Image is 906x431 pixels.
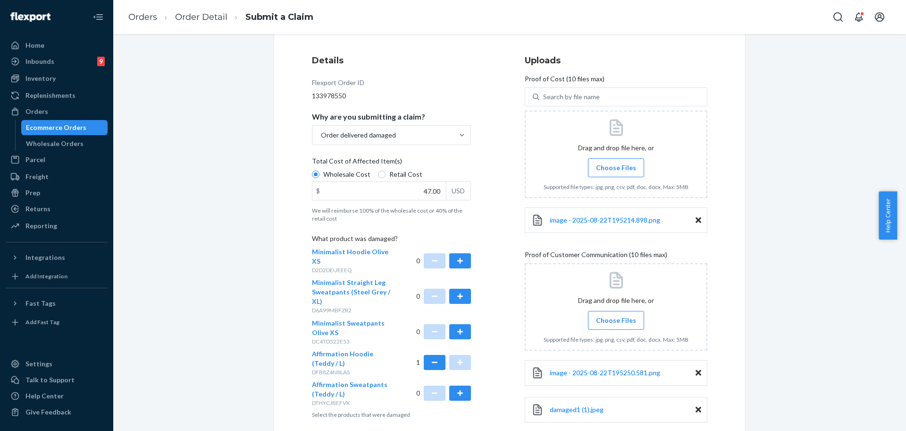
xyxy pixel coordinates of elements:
[25,204,50,214] div: Returns
[550,216,660,224] span: image - 2025-08-22T195214.898.png
[312,182,324,200] div: $
[25,57,54,66] div: Inbounds
[312,368,392,376] p: DFB8Z4N8LAS
[25,359,52,369] div: Settings
[25,407,71,417] div: Give Feedback
[6,218,108,233] a: Reporting
[550,215,660,225] a: image - 2025-08-22T195214.898.png
[6,169,108,184] a: Freight
[849,8,868,26] button: Open notifications
[10,12,50,22] img: Flexport logo
[25,155,45,164] div: Parcel
[389,170,422,179] span: Retail Cost
[25,221,57,231] div: Reporting
[312,337,392,345] p: DC4TD522E53
[25,272,67,280] div: Add Integration
[21,136,108,151] a: Wholesale Orders
[525,54,707,67] h3: Uploads
[312,171,319,178] input: Wholesale Cost
[596,163,636,172] span: Choose Files
[25,375,75,385] div: Talk to Support
[25,391,64,401] div: Help Center
[6,38,108,53] a: Home
[6,152,108,167] a: Parcel
[6,201,108,216] a: Returns
[879,191,897,240] button: Help Center
[25,107,48,116] div: Orders
[416,247,471,274] div: 0
[25,74,56,83] div: Inventory
[829,8,847,26] button: Open Search Box
[312,266,392,274] p: D2D2DEUEEEQ
[312,350,373,367] span: Affirmation Hoodie (Teddy / L)
[6,250,108,265] button: Integrations
[416,278,471,314] div: 0
[312,306,392,314] p: D6A99MBFZR2
[26,139,84,148] div: Wholesale Orders
[312,91,471,101] div: 133978550
[175,12,227,22] a: Order Detail
[6,71,108,86] a: Inventory
[6,185,108,200] a: Prep
[525,74,604,87] span: Proof of Cost (10 files max)
[25,253,65,262] div: Integrations
[97,57,105,66] div: 9
[446,182,470,200] div: USD
[312,248,388,265] span: Minimalist Hoodie Olive XS
[312,207,471,223] p: We will reimburse 100% of the wholesale cost or 40% of the retail cost
[6,54,108,69] a: Inbounds9
[25,91,75,100] div: Replenishments
[312,112,425,121] p: Why are you submitting a claim?
[25,318,59,326] div: Add Fast Tag
[416,349,471,376] div: 1
[312,234,471,247] p: What product was damaged?
[25,41,44,50] div: Home
[596,316,636,325] span: Choose Files
[312,182,446,200] input: $USD
[378,171,386,178] input: Retail Cost
[21,120,108,135] a: Ecommerce Orders
[6,269,108,284] a: Add Integration
[550,369,660,377] span: image - 2025-08-22T195250.581.png
[312,78,364,91] div: Flexport Order ID
[6,104,108,119] a: Orders
[550,405,604,414] a: damaged1 (1).jpeg
[6,315,108,330] a: Add Fast Tag
[312,54,471,67] h3: Details
[128,12,157,22] a: Orders
[6,88,108,103] a: Replenishments
[26,123,86,132] div: Ecommerce Orders
[312,319,385,336] span: Minimalist Sweatpants Olive XS
[550,368,660,378] a: image - 2025-08-22T195250.581.png
[6,405,108,420] button: Give Feedback
[245,12,313,22] a: Submit a Claim
[25,172,49,181] div: Freight
[312,411,471,419] p: Select the products that were damaged
[323,170,370,179] span: Wholesale Cost
[543,92,600,102] div: Search by file name
[89,8,108,26] button: Close Navigation
[25,299,56,308] div: Fast Tags
[416,319,471,345] div: 0
[312,156,402,170] span: Total Cost of Affected Item(s)
[321,130,396,140] div: Order delivered damaged
[25,188,40,198] div: Prep
[6,296,108,311] button: Fast Tags
[121,3,321,31] ol: breadcrumbs
[870,8,889,26] button: Open account menu
[312,278,390,305] span: Minimalist Straight Leg Sweatpants (Steel Grey / XL)
[312,399,392,407] p: DTHYCJBEFVK
[6,372,108,388] a: Talk to Support
[550,405,604,414] span: damaged1 (1).jpeg
[525,250,667,263] span: Proof of Customer Communication (10 files max)
[312,380,387,398] span: Affirmation Sweatpants (Teddy / L)
[6,388,108,404] a: Help Center
[6,356,108,371] a: Settings
[416,380,471,407] div: 0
